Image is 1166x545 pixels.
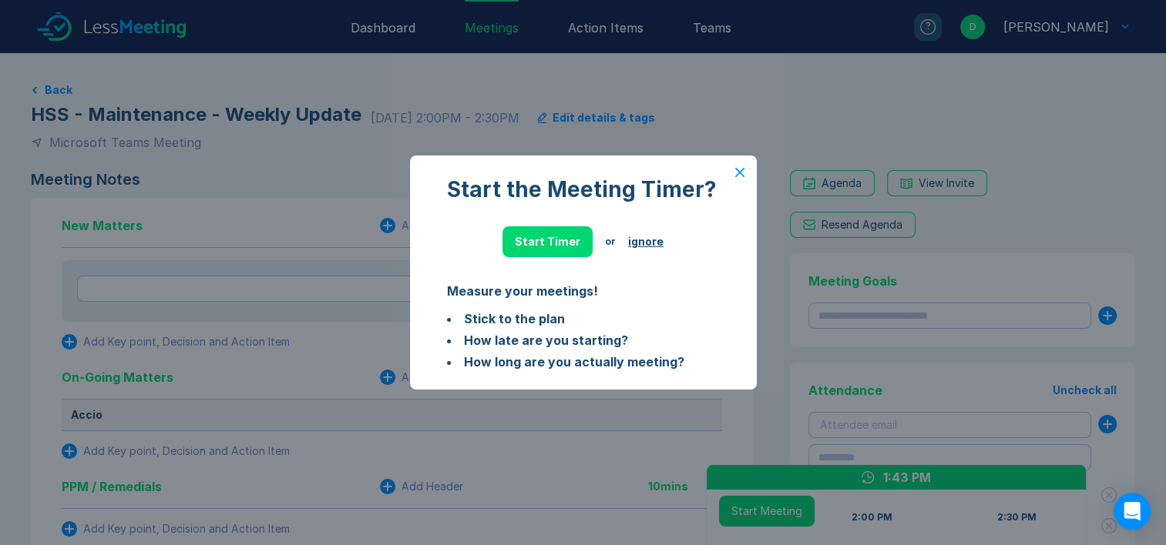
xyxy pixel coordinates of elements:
[447,177,720,202] div: Start the Meeting Timer?
[1114,493,1151,530] div: Open Intercom Messenger
[605,236,616,248] div: or
[628,236,664,248] button: ignore
[447,282,720,300] div: Measure your meetings!
[502,226,593,257] button: Start Timer
[447,309,720,328] li: Stick to the plan
[447,353,720,371] li: How long are you actually meeting?
[447,331,720,349] li: How late are you starting?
